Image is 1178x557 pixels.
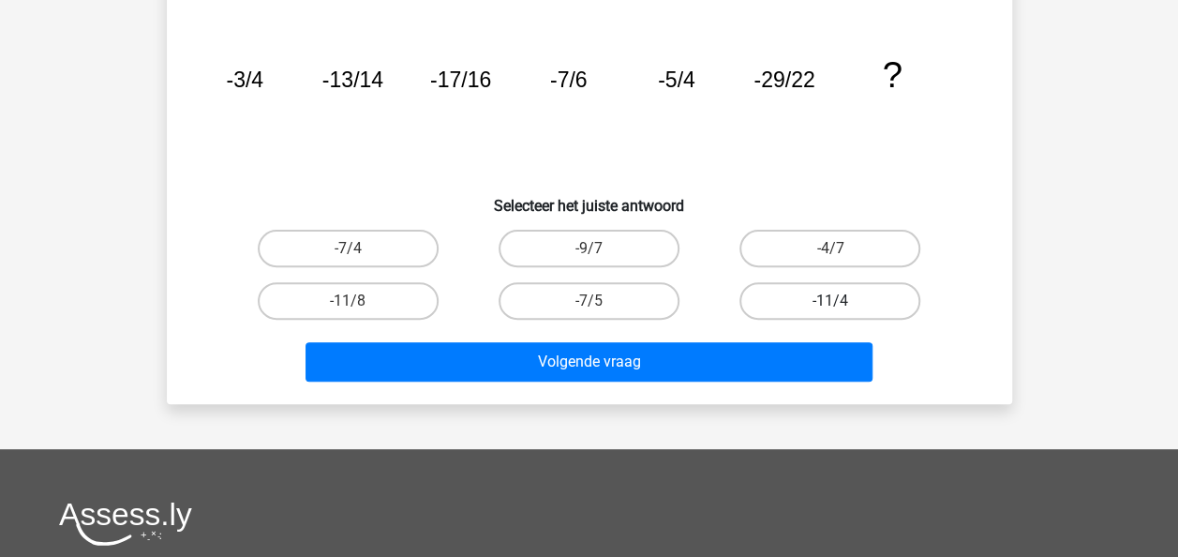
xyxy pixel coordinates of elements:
[753,68,814,92] tspan: -29/22
[739,230,920,267] label: -4/7
[657,68,694,92] tspan: -5/4
[321,68,382,92] tspan: -13/14
[739,282,920,320] label: -11/4
[549,68,587,92] tspan: -7/6
[258,282,439,320] label: -11/8
[258,230,439,267] label: -7/4
[882,54,902,95] tspan: ?
[499,230,679,267] label: -9/7
[197,182,982,215] h6: Selecteer het juiste antwoord
[499,282,679,320] label: -7/5
[429,68,490,92] tspan: -17/16
[306,342,872,382] button: Volgende vraag
[59,502,192,546] img: Assessly logo
[226,68,263,92] tspan: -3/4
